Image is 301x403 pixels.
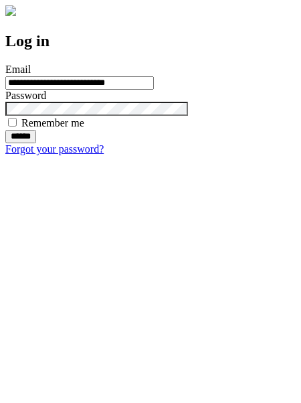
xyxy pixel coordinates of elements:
[5,5,16,16] img: logo-4e3dc11c47720685a147b03b5a06dd966a58ff35d612b21f08c02c0306f2b779.png
[5,143,104,155] a: Forgot your password?
[5,90,46,101] label: Password
[5,32,296,50] h2: Log in
[5,64,31,75] label: Email
[21,117,84,129] label: Remember me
